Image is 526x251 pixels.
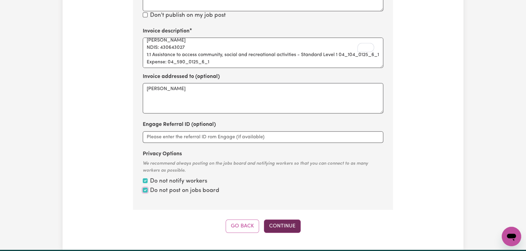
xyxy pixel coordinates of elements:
label: Privacy Options [143,150,182,158]
button: Continue [264,219,301,233]
textarea: To enrich screen reader interactions, please activate Accessibility in Grammarly extension settings [143,38,383,68]
label: Don't publish on my job post [150,11,226,20]
label: Do not notify workers [150,177,207,186]
iframe: Button to launch messaging window [502,227,521,246]
label: Engage Referral ID (optional) [143,121,216,129]
label: Invoice description [143,27,190,35]
button: Go Back [226,219,259,233]
div: We recommend always posting on the jobs board and notifying workers so that you can connect to as... [143,160,383,174]
input: Please enter the referral ID rom Engage (if available) [143,131,383,143]
label: Invoice addressed to (optional) [143,73,220,81]
label: Do not post on jobs board [150,186,219,195]
textarea: [PERSON_NAME] [143,83,383,113]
